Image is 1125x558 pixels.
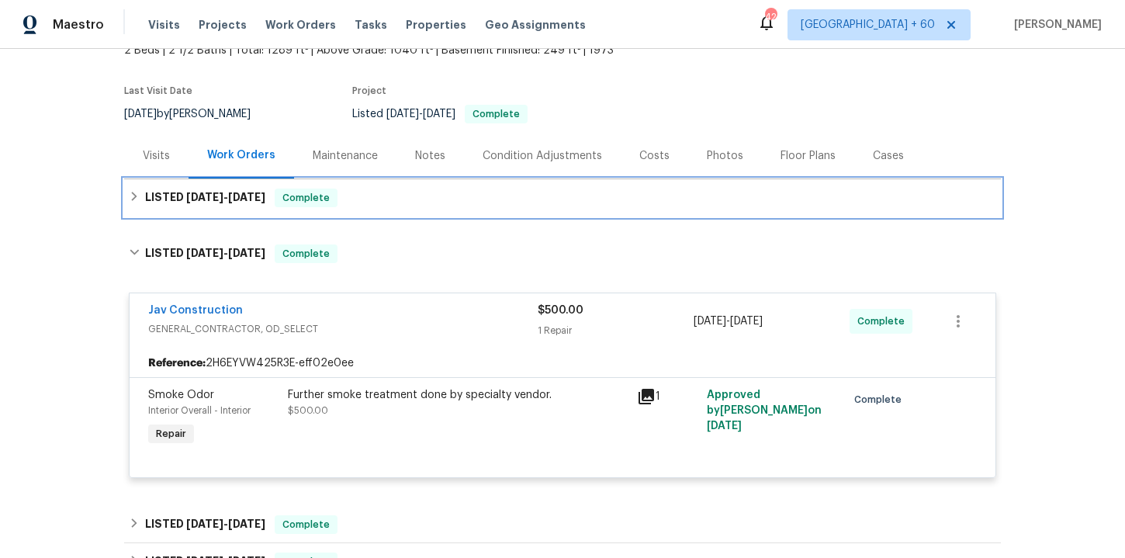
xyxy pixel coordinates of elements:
span: Smoke Odor [148,390,214,400]
span: [DATE] [423,109,455,120]
span: [DATE] [228,192,265,203]
span: [GEOGRAPHIC_DATA] + 60 [801,17,935,33]
span: - [386,109,455,120]
div: Floor Plans [781,148,836,164]
span: Complete [466,109,526,119]
span: [DATE] [694,316,726,327]
span: Visits [148,17,180,33]
div: Cases [873,148,904,164]
span: Maestro [53,17,104,33]
div: 1 [637,387,697,406]
span: Approved by [PERSON_NAME] on [707,390,822,431]
b: Reference: [148,355,206,371]
span: Listed [352,109,528,120]
div: 1 Repair [538,323,694,338]
span: - [694,314,763,329]
span: Geo Assignments [485,17,586,33]
span: Repair [150,426,192,442]
span: [DATE] [730,316,763,327]
a: Jav Construction [148,305,243,316]
div: by [PERSON_NAME] [124,105,269,123]
div: LISTED [DATE]-[DATE]Complete [124,229,1001,279]
span: $500.00 [288,406,328,415]
span: Interior Overall - Interior [148,406,251,415]
span: - [186,518,265,529]
span: Properties [406,17,466,33]
span: Complete [276,190,336,206]
div: Photos [707,148,743,164]
span: Complete [276,246,336,262]
div: 426 [765,9,776,25]
span: [DATE] [124,109,157,120]
span: GENERAL_CONTRACTOR, OD_SELECT [148,321,538,337]
h6: LISTED [145,189,265,207]
span: Work Orders [265,17,336,33]
span: Complete [857,314,911,329]
span: [DATE] [186,518,223,529]
div: LISTED [DATE]-[DATE]Complete [124,506,1001,543]
h6: LISTED [145,515,265,534]
span: [DATE] [186,248,223,258]
span: 2 Beds | 2 1/2 Baths | Total: 1289 ft² | Above Grade: 1040 ft² | Basement Finished: 249 ft² | 1973 [124,43,687,58]
span: - [186,248,265,258]
h6: LISTED [145,244,265,263]
div: Visits [143,148,170,164]
span: Last Visit Date [124,86,192,95]
span: Complete [854,392,908,407]
div: Maintenance [313,148,378,164]
span: [DATE] [386,109,419,120]
span: $500.00 [538,305,583,316]
span: [PERSON_NAME] [1008,17,1102,33]
span: [DATE] [228,518,265,529]
span: Complete [276,517,336,532]
span: Projects [199,17,247,33]
div: Costs [639,148,670,164]
span: - [186,192,265,203]
span: Project [352,86,386,95]
div: Condition Adjustments [483,148,602,164]
span: [DATE] [186,192,223,203]
span: [DATE] [228,248,265,258]
div: Notes [415,148,445,164]
div: Work Orders [207,147,275,163]
div: 2H6EYVW425R3E-eff02e0ee [130,349,995,377]
div: LISTED [DATE]-[DATE]Complete [124,179,1001,217]
span: [DATE] [707,421,742,431]
span: Tasks [355,19,387,30]
div: Further smoke treatment done by specialty vendor. [288,387,628,403]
